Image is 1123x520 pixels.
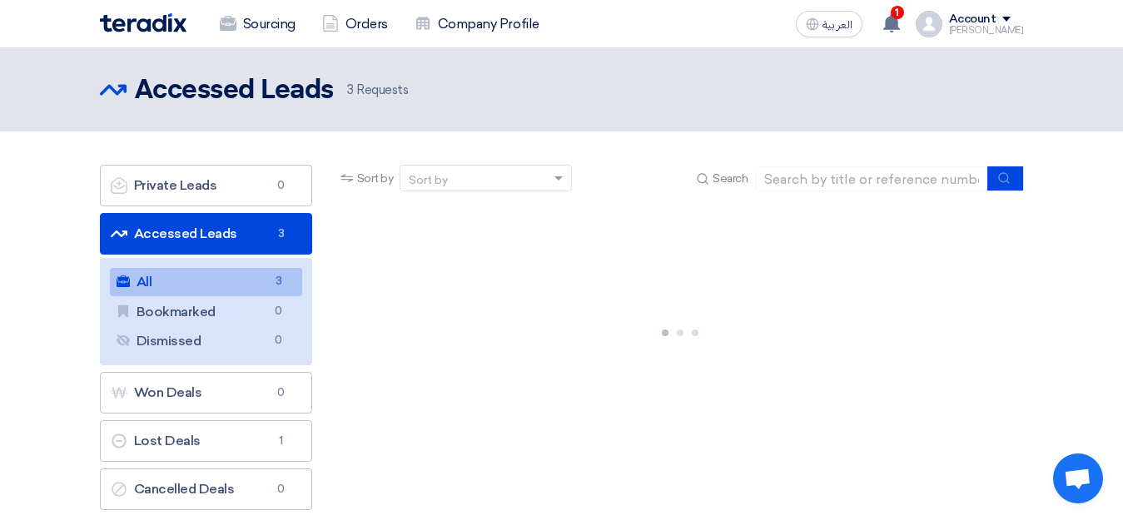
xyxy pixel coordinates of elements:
[110,327,302,355] a: Dismissed
[110,298,302,326] a: Bookmarked
[309,6,401,42] a: Orders
[347,82,354,97] span: 3
[100,420,312,462] a: Lost Deals1
[269,332,289,349] span: 0
[271,177,291,194] span: 0
[796,11,862,37] button: العربية
[271,384,291,401] span: 0
[206,6,309,42] a: Sourcing
[269,303,289,320] span: 0
[357,170,394,187] span: Sort by
[100,213,312,255] a: Accessed Leads3
[401,6,553,42] a: Company Profile
[110,268,302,296] a: All
[822,19,852,31] span: العربية
[100,468,312,510] a: Cancelled Deals0
[100,372,312,414] a: Won Deals0
[271,481,291,498] span: 0
[713,170,748,187] span: Search
[949,26,1024,35] div: [PERSON_NAME]
[949,12,996,27] div: Account
[347,81,409,100] span: Requests
[135,74,334,107] h2: Accessed Leads
[100,13,186,32] img: Teradix logo
[1053,453,1103,503] a: Open chat
[271,433,291,449] span: 1
[100,165,312,206] a: Private Leads0
[271,225,291,242] span: 3
[269,273,289,290] span: 3
[409,171,448,189] div: Sort by
[916,11,942,37] img: profile_test.png
[755,166,988,191] input: Search by title or reference number
[891,6,904,19] span: 1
